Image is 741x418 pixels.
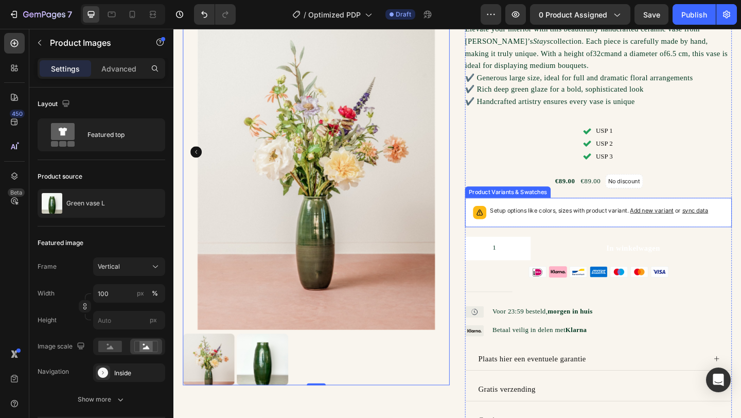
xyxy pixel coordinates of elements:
div: Layout [38,97,72,111]
p: ✔️ Generous large size, ideal for full and dramatic floral arrangements ✔️ Rich deep green glaze ... [317,48,565,83]
span: Vertical [98,262,120,271]
span: USP 3 [460,135,478,143]
label: Height [38,316,57,325]
span: sync data [553,194,581,201]
span: USP 2 [460,121,478,129]
button: 0 product assigned [530,4,630,25]
div: Image scale [38,340,87,354]
span: or [544,194,581,201]
div: Beta [8,188,25,197]
span: Add new variant [497,194,544,201]
span: 0 product assigned [539,9,607,20]
div: Open Intercom Messenger [706,368,731,392]
div: Navigation [38,367,69,376]
iframe: Design area [173,29,741,418]
div: In winkelwagen [471,232,530,246]
span: USP 1 [460,107,478,115]
input: quantity [317,226,389,252]
button: % [134,287,147,300]
label: Frame [38,262,57,271]
p: Gratis verzending [331,386,394,399]
p: Product Images [50,37,137,49]
button: Vertical [93,257,165,276]
p: 7 [67,8,72,21]
span: Save [643,10,660,19]
label: Width [38,289,55,298]
button: In winkelwagen [393,226,607,252]
img: gempages_566726427282506833-3ed7d147-8fcf-4242-acfd-4f89077c6616.svg [317,298,338,318]
p: Betaal veilig in delen met [347,322,461,334]
div: €89.00 [442,158,466,173]
p: Voor 23:59 besteld, [347,302,461,313]
div: % [152,289,158,298]
div: €89.00 [414,158,437,173]
div: px [137,289,144,298]
div: Featured top [87,123,150,147]
div: Undo/Redo [194,4,236,25]
p: Settings [51,63,80,74]
button: 7 [4,4,77,25]
img: gempages_566726427282506833-3cd89b45-b0e7-4144-9230-f72b8a0f22c6.svg [317,318,338,339]
div: Product Variants & Swatches [319,173,408,182]
input: px [93,311,165,329]
strong: morgen in huis [407,303,456,311]
p: Setup options like colors, sizes with product variant. [344,193,581,203]
strong: Klarna [426,324,449,332]
p: Advanced [101,63,136,74]
img: product feature img [42,193,62,214]
div: Publish [681,9,707,20]
div: Show more [78,394,126,405]
div: Featured image [38,238,83,248]
p: Green vase L [66,200,105,207]
span: Optimized PDP [308,9,361,20]
p: No discount [473,161,507,170]
button: Show more [38,390,165,409]
button: Publish [673,4,716,25]
div: Product source [38,172,82,181]
span: px [150,316,157,324]
div: 450 [10,110,25,118]
button: px [149,287,161,300]
span: Draft [396,10,411,19]
div: Inside [114,369,163,378]
p: Plaats hier een eventuele garantie [331,353,449,366]
button: Save [634,4,668,25]
span: / [304,9,306,20]
input: px% [93,284,165,303]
